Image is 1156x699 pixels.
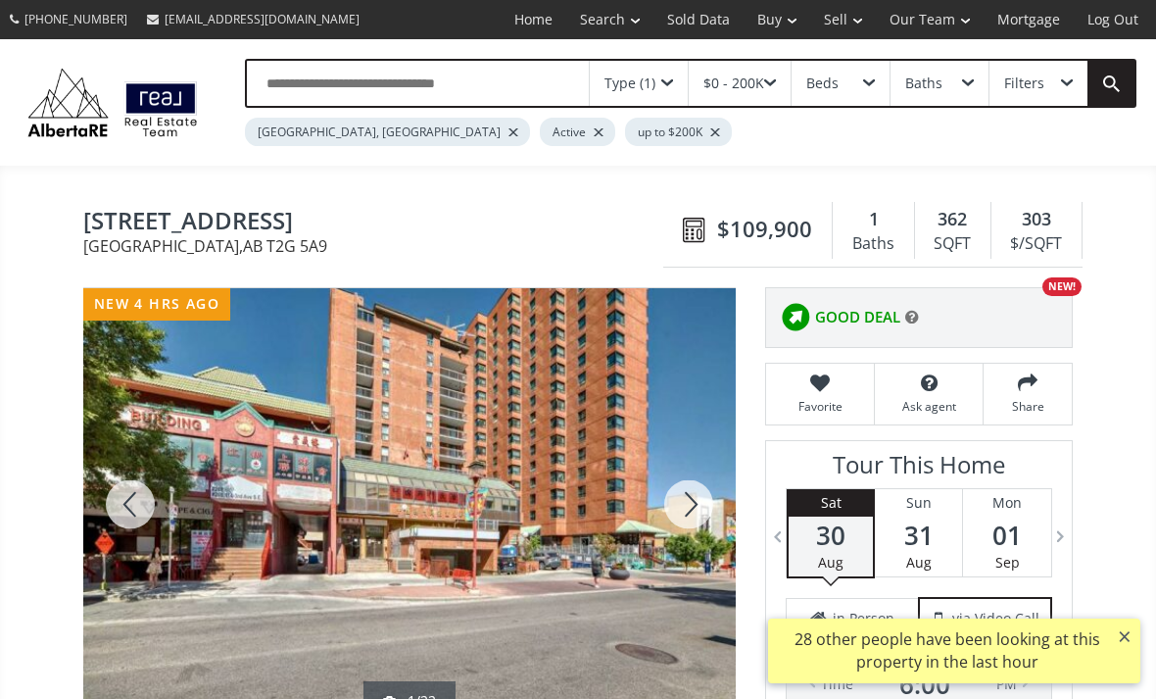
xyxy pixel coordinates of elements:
[778,628,1116,674] div: 28 other people have been looking at this property in the last hour
[938,207,967,232] span: 362
[905,76,942,90] div: Baths
[137,1,369,37] a: [EMAIL_ADDRESS][DOMAIN_NAME]
[843,229,903,259] div: Baths
[885,398,973,415] span: Ask agent
[625,118,732,146] div: up to $200K
[703,76,764,90] div: $0 - 200K
[776,398,864,415] span: Favorite
[843,207,903,232] div: 1
[993,398,1062,415] span: Share
[1004,76,1044,90] div: Filters
[786,451,1052,488] h3: Tour This Home
[1001,207,1072,232] div: 303
[1109,619,1140,654] button: ×
[1001,229,1072,259] div: $/SQFT
[821,671,1017,698] div: Time PM
[906,553,932,572] span: Aug
[875,522,962,549] span: 31
[165,11,360,27] span: [EMAIL_ADDRESS][DOMAIN_NAME]
[717,214,812,244] span: $109,900
[776,298,815,337] img: rating icon
[540,118,615,146] div: Active
[789,522,873,549] span: 30
[899,671,950,698] span: 6 : 00
[818,553,843,572] span: Aug
[963,522,1051,549] span: 01
[245,118,530,146] div: [GEOGRAPHIC_DATA], [GEOGRAPHIC_DATA]
[83,288,230,321] div: new 4 hrs ago
[952,609,1039,628] span: via Video Call
[604,76,655,90] div: Type (1)
[925,229,981,259] div: SQFT
[875,489,962,517] div: Sun
[789,489,873,517] div: Sat
[963,489,1051,517] div: Mon
[995,553,1020,572] span: Sep
[815,307,900,327] span: GOOD DEAL
[806,76,839,90] div: Beds
[83,238,673,254] span: [GEOGRAPHIC_DATA] , AB T2G 5A9
[1042,277,1082,296] div: NEW!
[83,208,673,238] span: 116 3 Avenue SE #401
[833,609,894,628] span: in Person
[24,11,127,27] span: [PHONE_NUMBER]
[20,64,206,141] img: Logo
